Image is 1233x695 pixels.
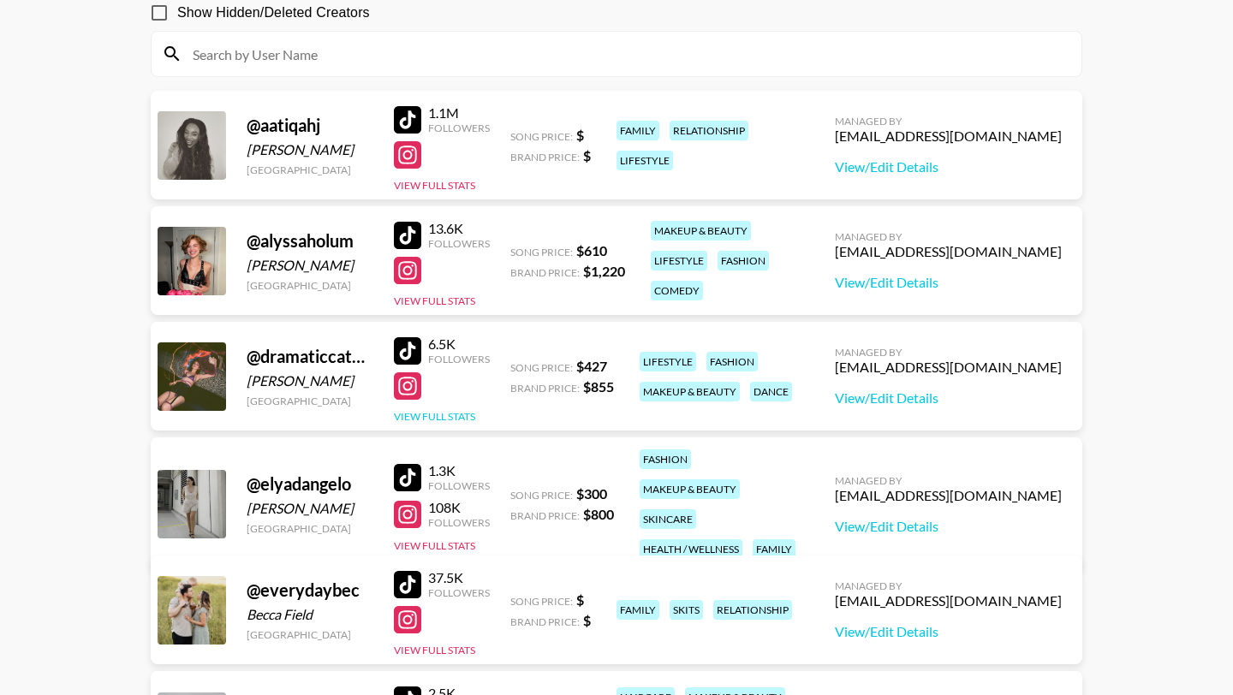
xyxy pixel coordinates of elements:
[706,352,758,371] div: fashion
[576,358,607,374] strong: $ 427
[576,127,584,143] strong: $
[835,346,1062,359] div: Managed By
[247,257,373,274] div: [PERSON_NAME]
[428,462,490,479] div: 1.3K
[835,623,1062,640] a: View/Edit Details
[428,122,490,134] div: Followers
[713,600,792,620] div: relationship
[247,372,373,389] div: [PERSON_NAME]
[428,237,490,250] div: Followers
[247,395,373,407] div: [GEOGRAPHIC_DATA]
[651,281,703,300] div: comedy
[835,592,1062,609] div: [EMAIL_ADDRESS][DOMAIN_NAME]
[640,352,696,371] div: lifestyle
[510,595,573,608] span: Song Price:
[835,243,1062,260] div: [EMAIL_ADDRESS][DOMAIN_NAME]
[247,115,373,136] div: @ aatiqahj
[583,147,591,163] strong: $
[670,600,703,620] div: skits
[835,115,1062,128] div: Managed By
[247,230,373,252] div: @ alyssaholum
[510,361,573,374] span: Song Price:
[428,586,490,599] div: Followers
[428,479,490,492] div: Followers
[670,121,748,140] div: relationship
[247,522,373,535] div: [GEOGRAPHIC_DATA]
[753,539,795,559] div: family
[583,378,614,395] strong: $ 855
[394,410,475,423] button: View Full Stats
[835,474,1062,487] div: Managed By
[750,382,792,401] div: dance
[428,353,490,365] div: Followers
[177,3,370,23] span: Show Hidden/Deleted Creators
[651,251,707,270] div: lifestyle
[835,230,1062,243] div: Managed By
[583,612,591,628] strong: $
[510,246,573,258] span: Song Price:
[247,606,373,623] div: Becca Field
[428,104,490,122] div: 1.1M
[640,539,742,559] div: health / wellness
[640,509,696,529] div: skincare
[835,359,1062,376] div: [EMAIL_ADDRESS][DOMAIN_NAME]
[510,615,580,628] span: Brand Price:
[247,141,373,158] div: [PERSON_NAME]
[616,600,659,620] div: family
[835,389,1062,407] a: View/Edit Details
[428,220,490,237] div: 13.6K
[583,263,625,279] strong: $ 1,220
[510,130,573,143] span: Song Price:
[510,489,573,502] span: Song Price:
[616,151,673,170] div: lifestyle
[247,279,373,292] div: [GEOGRAPHIC_DATA]
[394,179,475,192] button: View Full Stats
[428,516,490,529] div: Followers
[718,251,769,270] div: fashion
[640,449,691,469] div: fashion
[835,158,1062,175] a: View/Edit Details
[247,163,373,176] div: [GEOGRAPHIC_DATA]
[428,499,490,516] div: 108K
[247,473,373,495] div: @ elyadangelo
[247,628,373,641] div: [GEOGRAPHIC_DATA]
[247,500,373,517] div: [PERSON_NAME]
[394,539,475,552] button: View Full Stats
[835,579,1062,592] div: Managed By
[428,569,490,586] div: 37.5K
[394,644,475,656] button: View Full Stats
[835,487,1062,504] div: [EMAIL_ADDRESS][DOMAIN_NAME]
[510,509,580,522] span: Brand Price:
[428,336,490,353] div: 6.5K
[576,591,584,608] strong: $
[510,151,580,163] span: Brand Price:
[616,121,659,140] div: family
[182,40,1071,68] input: Search by User Name
[651,221,751,241] div: makeup & beauty
[835,128,1062,145] div: [EMAIL_ADDRESS][DOMAIN_NAME]
[640,479,740,499] div: makeup & beauty
[247,346,373,367] div: @ dramaticcatmom
[835,274,1062,291] a: View/Edit Details
[835,518,1062,535] a: View/Edit Details
[510,266,580,279] span: Brand Price:
[576,485,607,502] strong: $ 300
[247,579,373,601] div: @ everydaybec
[640,382,740,401] div: makeup & beauty
[583,506,614,522] strong: $ 800
[510,382,580,395] span: Brand Price:
[394,294,475,307] button: View Full Stats
[576,242,607,258] strong: $ 610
